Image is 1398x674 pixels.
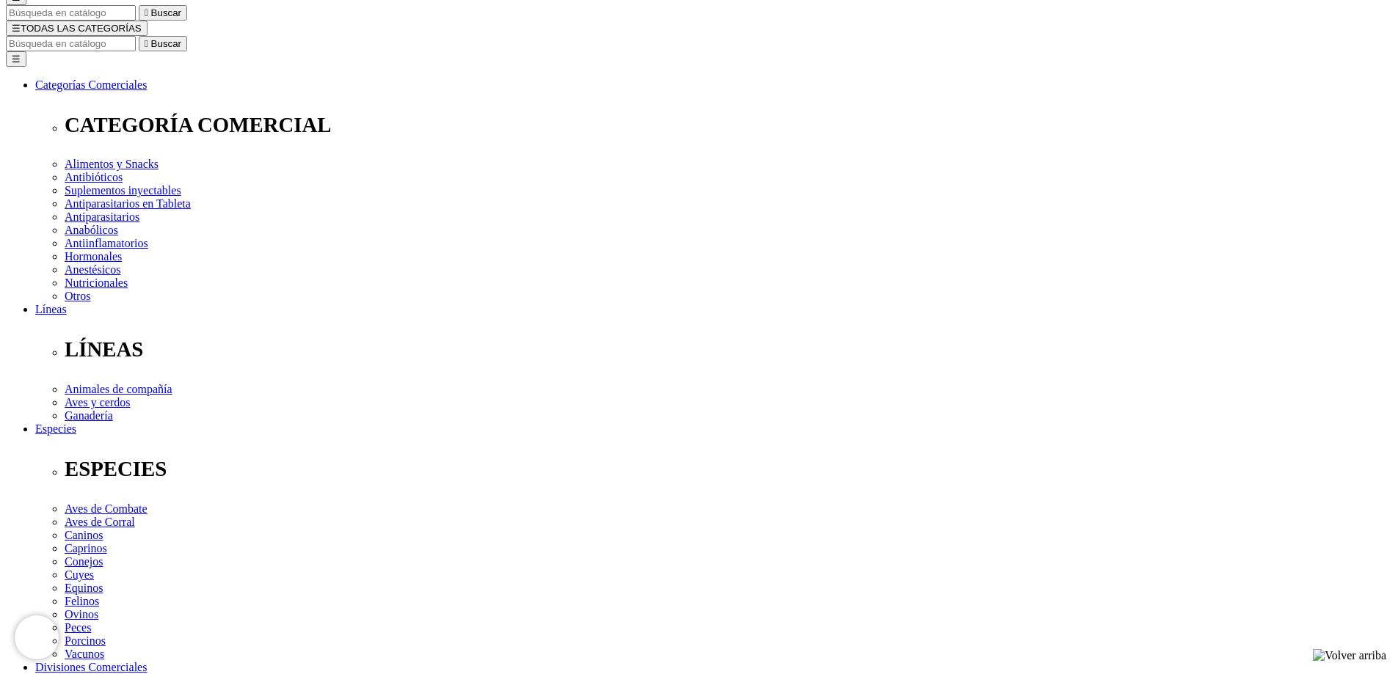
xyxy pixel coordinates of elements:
[35,661,147,673] a: Divisiones Comerciales
[65,210,139,223] a: Antiparasitarios
[65,634,106,647] a: Porcinos
[151,38,181,49] span: Buscar
[65,542,107,554] a: Caprinos
[65,529,103,541] a: Caninos
[65,290,91,302] a: Otros
[65,158,159,170] a: Alimentos y Snacks
[6,36,136,51] input: Buscar
[65,555,103,568] a: Conejos
[65,263,120,276] a: Anestésicos
[65,516,135,528] a: Aves de Corral
[65,224,118,236] a: Anabólicos
[65,276,128,289] a: Nutricionales
[15,615,59,659] iframe: Brevo live chat
[65,383,172,395] a: Animales de compañía
[145,38,148,49] i: 
[6,51,26,67] button: ☰
[65,113,1392,137] p: CATEGORÍA COMERCIAL
[12,23,21,34] span: ☰
[65,621,91,634] a: Peces
[65,502,148,515] a: Aves de Combate
[65,250,122,263] a: Hormonales
[35,78,147,91] a: Categorías Comerciales
[6,5,136,21] input: Buscar
[65,197,191,210] a: Antiparasitarios en Tableta
[35,303,67,315] a: Líneas
[145,7,148,18] i: 
[151,7,181,18] span: Buscar
[65,409,113,422] a: Ganadería
[65,171,123,183] a: Antibióticos
[65,608,98,620] a: Ovinos
[35,422,76,435] a: Especies
[65,582,103,594] a: Equinos
[65,396,130,409] a: Aves y cerdos
[1313,649,1386,662] img: Volver arriba
[65,568,94,581] a: Cuyes
[65,457,1392,481] p: ESPECIES
[65,184,181,197] a: Suplementos inyectables
[139,5,187,21] button:  Buscar
[65,648,104,660] a: Vacunos
[6,21,148,36] button: ☰TODAS LAS CATEGORÍAS
[139,36,187,51] button:  Buscar
[65,337,1392,362] p: LÍNEAS
[65,237,148,249] a: Antiinflamatorios
[65,595,99,607] a: Felinos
